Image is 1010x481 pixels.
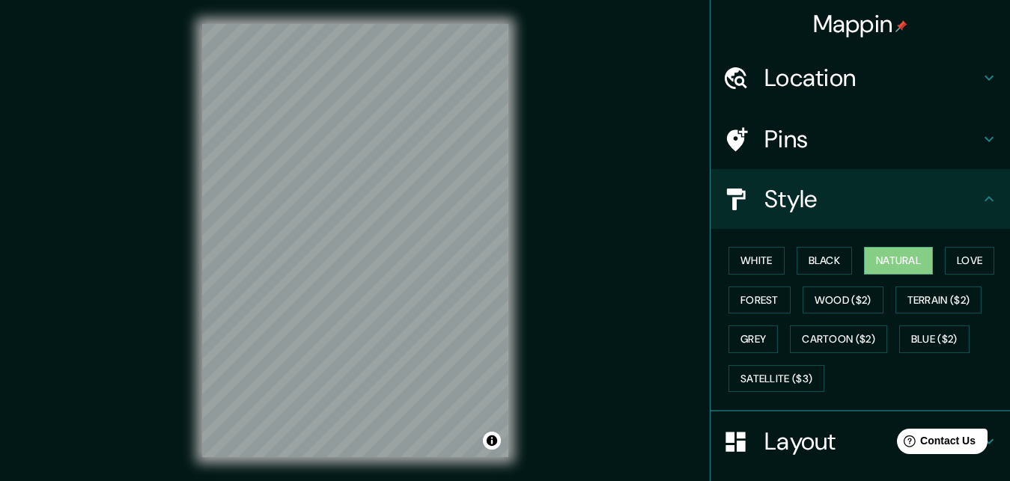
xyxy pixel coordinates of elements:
button: Forest [728,287,791,314]
button: Love [945,247,994,275]
div: Location [711,48,1010,108]
button: Black [797,247,853,275]
button: Grey [728,325,778,353]
div: Style [711,169,1010,229]
button: Blue ($2) [899,325,970,353]
button: Natural [864,247,933,275]
img: pin-icon.png [895,20,907,32]
h4: Mappin [813,9,908,39]
button: Toggle attribution [483,432,501,450]
h4: Style [764,184,980,214]
button: Terrain ($2) [895,287,982,314]
button: White [728,247,785,275]
h4: Layout [764,426,980,456]
div: Pins [711,109,1010,169]
button: Cartoon ($2) [790,325,887,353]
div: Layout [711,411,1010,471]
h4: Pins [764,124,980,154]
button: Satellite ($3) [728,365,824,393]
canvas: Map [202,24,508,457]
h4: Location [764,63,980,93]
button: Wood ($2) [803,287,883,314]
iframe: Help widget launcher [877,423,994,465]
